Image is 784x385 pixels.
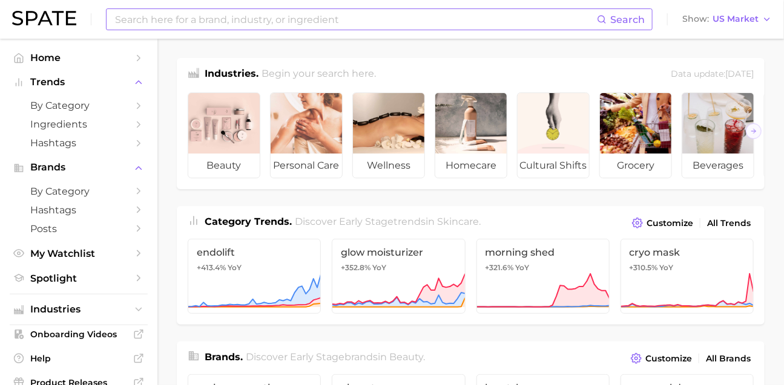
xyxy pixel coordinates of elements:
[30,52,127,63] span: Home
[438,216,479,227] span: skincare
[486,247,601,258] span: morning shed
[341,247,456,258] span: glow moisturizer
[30,118,127,130] span: Ingredients
[188,154,260,178] span: beauty
[295,216,481,227] span: Discover Early Stage trends in .
[30,223,127,235] span: Posts
[703,351,754,367] a: All Brands
[704,215,754,231] a: All Trends
[197,247,312,258] span: endolift
[647,218,693,228] span: Customize
[10,96,148,115] a: by Category
[352,92,425,178] a: wellness
[188,239,321,314] a: endolift+413.4% YoY
[599,92,672,178] a: grocery
[10,244,148,263] a: My Watchlist
[10,73,148,91] button: Trends
[713,16,759,22] span: US Market
[197,263,226,272] span: +413.4%
[12,11,76,25] img: SPATE
[262,66,377,83] h2: Begin your search here.
[205,66,259,83] h1: Industries.
[671,66,754,83] div: Data update: [DATE]
[610,14,645,25] span: Search
[10,182,148,201] a: by Category
[476,239,610,314] a: morning shed+321.6% YoY
[30,100,127,111] span: by Category
[517,92,590,178] a: cultural shifts
[629,215,696,231] button: Customize
[353,154,424,178] span: wellness
[30,162,127,173] span: Brands
[390,351,424,363] span: beauty
[30,329,127,340] span: Onboarding Videos
[30,353,127,364] span: Help
[10,201,148,219] a: Hashtags
[114,9,597,30] input: Search here for a brand, industry, or ingredient
[30,186,127,197] span: by Category
[30,137,127,149] span: Hashtags
[205,351,243,363] span: Brands .
[682,16,709,22] span: Show
[10,349,148,367] a: Help
[10,269,148,288] a: Spotlight
[30,204,127,216] span: Hashtags
[679,11,775,27] button: ShowUS Market
[228,263,242,273] span: YoY
[341,263,371,272] span: +352.8%
[630,263,658,272] span: +310.5%
[30,273,127,284] span: Spotlight
[372,263,386,273] span: YoY
[746,123,762,139] button: Scroll Right
[10,219,148,238] a: Posts
[435,154,507,178] span: homecare
[10,300,148,319] button: Industries
[486,263,514,272] span: +321.6%
[630,247,745,258] span: cryo mask
[10,158,148,176] button: Brands
[10,48,148,67] a: Home
[188,92,260,178] a: beauty
[682,92,754,178] a: beverages
[10,134,148,152] a: Hashtags
[621,239,754,314] a: cryo mask+310.5% YoY
[10,325,148,343] a: Onboarding Videos
[600,154,671,178] span: grocery
[518,154,589,178] span: cultural shifts
[30,248,127,259] span: My Watchlist
[270,92,343,178] a: personal care
[332,239,465,314] a: glow moisturizer+352.8% YoY
[10,115,148,134] a: Ingredients
[707,218,751,228] span: All Trends
[246,351,426,363] span: Discover Early Stage brands in .
[30,304,127,315] span: Industries
[30,77,127,88] span: Trends
[706,354,751,364] span: All Brands
[628,350,695,367] button: Customize
[516,263,530,273] span: YoY
[682,154,754,178] span: beverages
[435,92,507,178] a: homecare
[660,263,674,273] span: YoY
[645,354,692,364] span: Customize
[205,216,292,227] span: Category Trends .
[271,154,342,178] span: personal care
